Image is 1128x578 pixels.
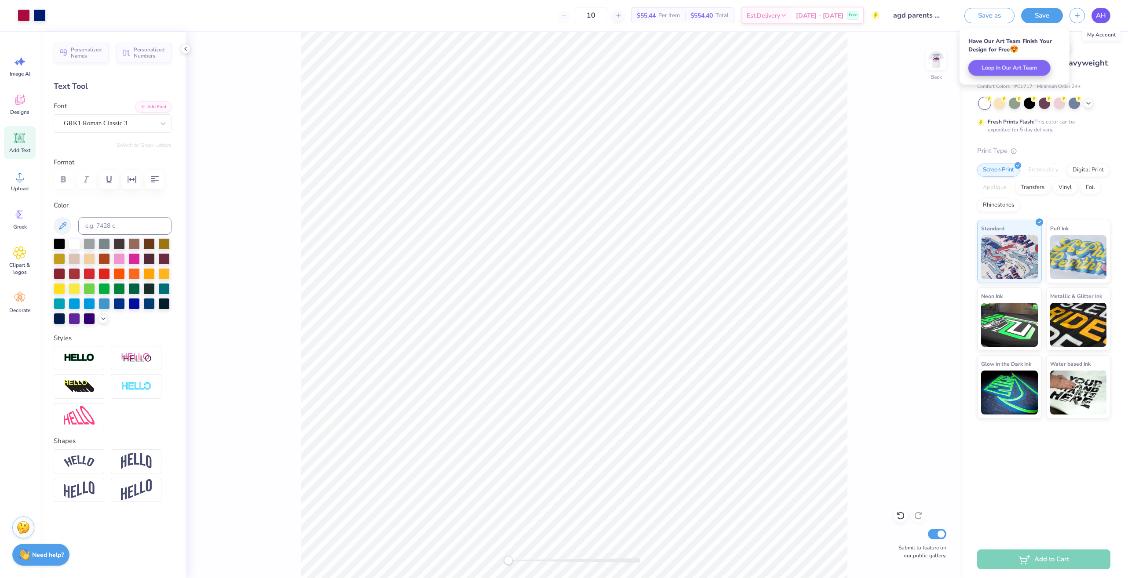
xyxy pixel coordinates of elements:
[64,481,95,498] img: Flag
[135,101,172,113] button: Add Font
[931,73,942,81] div: Back
[796,11,843,20] span: [DATE] - [DATE]
[927,51,945,69] img: Back
[54,157,172,167] label: Format
[574,7,608,23] input: – –
[71,47,103,59] span: Personalized Names
[981,359,1031,368] span: Glow in the Dark Ink
[964,8,1015,23] button: Save as
[747,11,780,20] span: Est. Delivery
[977,164,1020,177] div: Screen Print
[54,436,76,446] label: Shapes
[981,224,1004,233] span: Standard
[121,453,152,469] img: Arch
[10,109,29,116] span: Designs
[54,80,172,92] div: Text Tool
[1050,303,1107,347] img: Metallic & Glitter Ink
[32,551,64,559] strong: Need help?
[78,217,172,235] input: e.g. 7428 c
[134,47,166,59] span: Personalized Numbers
[637,11,656,20] span: $55.44
[977,181,1012,194] div: Applique
[988,118,1034,125] strong: Fresh Prints Flash:
[1050,235,1107,279] img: Puff Ink
[504,556,513,565] div: Accessibility label
[117,142,172,149] button: Switch to Greek Letters
[1067,164,1110,177] div: Digital Print
[117,43,172,63] button: Personalized Numbers
[13,223,27,230] span: Greek
[54,101,67,111] label: Font
[1050,359,1091,368] span: Water based Ink
[981,291,1003,301] span: Neon Ink
[1050,291,1102,301] span: Metallic & Glitter Ink
[64,406,95,425] img: Free Distort
[981,235,1038,279] img: Standard
[9,147,30,154] span: Add Text
[977,199,1020,212] div: Rhinestones
[968,37,1061,54] div: Have Our Art Team Finish Your Design for Free
[121,353,152,364] img: Shadow
[849,12,857,18] span: Free
[64,380,95,394] img: 3D Illusion
[1053,181,1077,194] div: Vinyl
[54,200,172,211] label: Color
[1010,44,1018,54] span: 😍
[715,11,729,20] span: Total
[988,118,1096,134] div: This color can be expedited for 5 day delivery.
[9,307,30,314] span: Decorate
[1015,181,1050,194] div: Transfers
[5,262,34,276] span: Clipart & logos
[54,43,109,63] button: Personalized Names
[121,479,152,501] img: Rise
[11,185,29,192] span: Upload
[981,303,1038,347] img: Neon Ink
[1022,164,1064,177] div: Embroidery
[64,353,95,363] img: Stroke
[894,544,946,560] label: Submit to feature on our public gallery.
[977,146,1110,156] div: Print Type
[1080,181,1101,194] div: Foil
[54,333,72,343] label: Styles
[1091,8,1110,23] a: AH
[981,371,1038,414] img: Glow in the Dark Ink
[690,11,713,20] span: $554.40
[968,60,1051,76] button: Loop In Our Art Team
[1096,11,1106,21] span: AH
[121,382,152,392] img: Negative Space
[1050,371,1107,414] img: Water based Ink
[1021,8,1063,23] button: Save
[1050,224,1069,233] span: Puff Ink
[64,455,95,467] img: Arc
[1082,29,1121,41] div: My Account
[887,7,951,24] input: Untitled Design
[10,70,30,77] span: Image AI
[658,11,680,20] span: Per Item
